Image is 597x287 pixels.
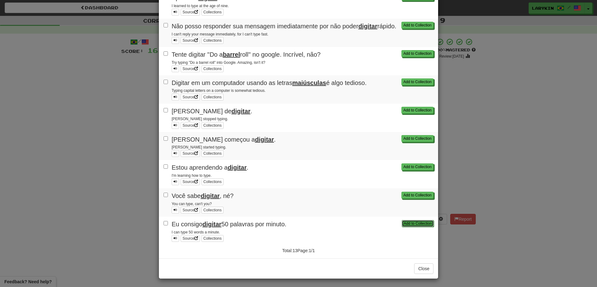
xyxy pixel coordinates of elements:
small: I can type 50 words a minute. [172,230,220,234]
button: Collections [201,178,224,185]
u: digitar [228,164,247,171]
button: Add to Collection [401,192,433,199]
a: Source [181,9,200,16]
u: digitar [201,192,220,199]
a: Source [181,207,200,214]
button: Add to Collection [401,50,433,57]
button: Collections [201,122,224,129]
span: Estou aprendendo a . [172,164,248,171]
span: Você sabe , né? [172,192,234,199]
span: Eu consigo 50 palavras por minuto. [172,221,286,228]
button: Collections [201,65,224,72]
button: Collections [201,9,224,16]
button: Add to Collection [401,135,433,142]
a: Source [181,94,200,101]
a: Source [181,150,200,157]
small: I'm learning how to type. [172,173,212,178]
button: Collections [201,207,224,214]
a: Source [181,235,200,242]
span: Tente digitar ''Do a roll'' no google. Incrível, não? [172,51,321,58]
button: Add to Collection [401,163,433,170]
button: Add to Collection [402,220,434,227]
button: Collections [201,37,224,44]
u: digitar [231,108,250,115]
span: [PERSON_NAME] começou a . [172,136,276,143]
small: Typing capital letters on a computer is somewhat tedious. [172,88,266,93]
small: I can't reply your message immediately, for I can't type fast. [172,32,268,36]
span: Digitar em um computador usando as letras é algo tedioso. [172,79,367,86]
button: Collections [201,235,224,242]
small: [PERSON_NAME] started typing. [172,145,226,149]
small: [PERSON_NAME] stopped typing. [172,117,228,121]
a: Source [181,37,200,44]
small: Try typing "Do a barrel roll" into Google. Amazing, isn't it? [172,60,265,65]
small: You can type, can't you? [172,202,212,206]
u: barrel [223,51,240,58]
a: Source [181,65,200,72]
a: Source [181,178,200,185]
small: I learned to type at the age of nine. [172,4,229,8]
button: Collections [201,94,224,101]
button: Add to Collection [401,78,433,85]
span: [PERSON_NAME] de . [172,108,252,115]
a: Source [181,122,200,129]
u: digitar [255,136,274,143]
button: Close [414,263,433,274]
span: Não posso responder sua mensagem imediatamente por não poder rápido. [172,23,396,30]
u: digitar [358,23,377,30]
div: Total: 13 Page: 1 / 1 [252,245,345,254]
button: Add to Collection [401,107,433,114]
u: maiúsculas [292,79,326,86]
u: digitar [202,221,221,228]
button: Collections [201,150,224,157]
button: Add to Collection [401,22,433,29]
